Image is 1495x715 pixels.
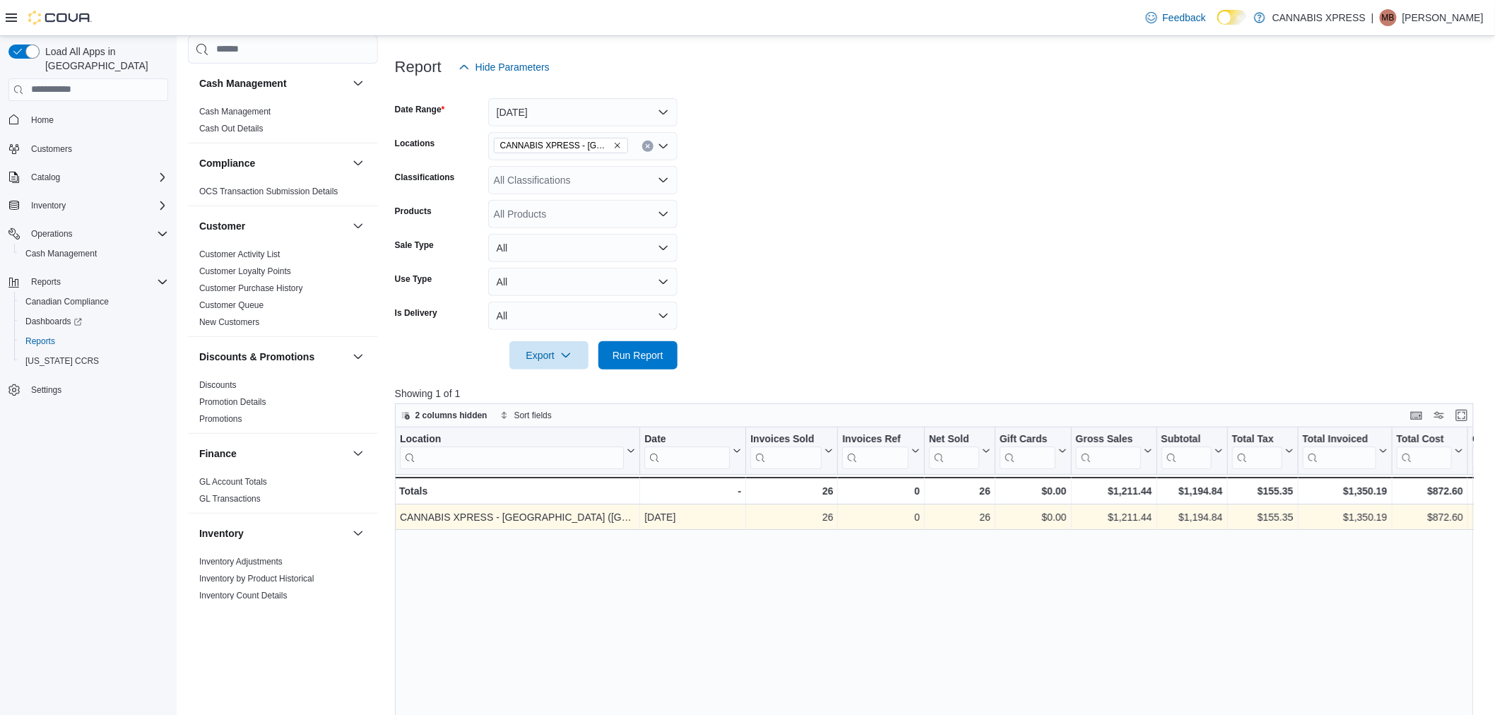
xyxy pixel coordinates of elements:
a: Promotions [199,414,242,424]
input: Dark Mode [1217,10,1247,25]
button: Inventory [199,526,347,540]
span: Customers [31,143,72,155]
a: Feedback [1140,4,1212,32]
img: Cova [28,11,92,25]
button: Total Invoiced [1302,432,1387,468]
span: Run Report [613,348,663,362]
div: Net Sold [929,432,979,468]
span: Promotions [199,413,242,425]
a: Customer Activity List [199,249,280,259]
div: Compliance [188,183,378,206]
a: OCS Transaction Submission Details [199,187,338,196]
span: Reports [20,333,168,350]
p: [PERSON_NAME] [1402,9,1484,26]
button: Discounts & Promotions [199,350,347,364]
span: Canadian Compliance [20,293,168,310]
div: 26 [929,509,991,526]
div: Gift Card Sales [1000,432,1056,468]
div: Total Invoiced [1302,432,1376,468]
span: Customer Purchase History [199,283,303,294]
button: Remove CANNABIS XPRESS - Ridgetown (Main Street) from selection in this group [613,141,622,150]
a: Dashboards [14,312,174,331]
div: Customer [188,246,378,336]
span: Cash Management [25,248,97,259]
span: Hide Parameters [475,60,550,74]
button: Invoices Sold [750,432,833,468]
div: Gross Sales [1075,432,1140,446]
label: Sale Type [395,240,434,251]
button: Invoices Ref [842,432,919,468]
div: Net Sold [929,432,979,446]
div: Subtotal [1161,432,1211,446]
button: Open list of options [658,208,669,220]
button: [US_STATE] CCRS [14,351,174,371]
button: Open list of options [658,141,669,152]
button: Reports [14,331,174,351]
span: Dashboards [20,313,168,330]
h3: Discounts & Promotions [199,350,314,364]
div: Totals [399,483,635,500]
div: Gift Cards [1000,432,1056,446]
span: Settings [31,384,61,396]
span: Operations [31,228,73,240]
p: Showing 1 of 1 [395,386,1485,401]
button: Sort fields [495,407,557,424]
span: OCS Transaction Submission Details [199,186,338,197]
a: Home [25,112,59,129]
a: GL Account Totals [199,477,267,487]
button: Location [400,432,635,468]
button: Canadian Compliance [14,292,174,312]
span: Inventory [31,200,66,211]
div: Invoices Ref [842,432,908,446]
div: Total Cost [1396,432,1451,446]
span: Inventory Count Details [199,590,288,601]
a: Customer Purchase History [199,283,303,293]
h3: Inventory [199,526,244,540]
button: Date [644,432,741,468]
button: Inventory [350,525,367,542]
div: $872.60 [1396,509,1462,526]
span: Inventory Adjustments [199,556,283,567]
button: Enter fullscreen [1453,407,1470,424]
span: Feedback [1163,11,1206,25]
span: Dashboards [25,316,82,327]
span: Home [25,111,168,129]
div: Gross Sales [1075,432,1140,468]
button: Clear input [642,141,654,152]
a: Settings [25,382,67,398]
div: $1,350.19 [1302,509,1387,526]
label: Use Type [395,273,432,285]
div: Subtotal [1161,432,1211,468]
button: Cash Management [350,75,367,92]
span: Customers [25,140,168,158]
button: Export [509,341,589,370]
div: $1,194.84 [1161,483,1222,500]
label: Locations [395,138,435,149]
label: Classifications [395,172,455,183]
h3: Report [395,59,442,76]
span: Canadian Compliance [25,296,109,307]
span: Operations [25,225,168,242]
div: Total Tax [1231,432,1282,468]
button: Display options [1431,407,1448,424]
a: [US_STATE] CCRS [20,353,105,370]
a: New Customers [199,317,259,327]
div: $0.00 [1000,509,1067,526]
span: Customer Queue [199,300,264,311]
button: Net Sold [929,432,991,468]
span: Catalog [31,172,60,183]
span: 2 columns hidden [415,410,487,421]
button: Reports [3,272,174,292]
div: Location [400,432,624,468]
h3: Cash Management [199,76,287,90]
a: Inventory by Product Historical [199,574,314,584]
div: CANNABIS XPRESS - [GEOGRAPHIC_DATA] ([GEOGRAPHIC_DATA]) [400,509,635,526]
span: Promotion Details [199,396,266,408]
div: $1,211.44 [1075,509,1152,526]
button: Keyboard shortcuts [1408,407,1425,424]
button: All [488,302,678,330]
button: Compliance [199,156,347,170]
span: Reports [31,276,61,288]
div: Total Cost [1396,432,1451,468]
